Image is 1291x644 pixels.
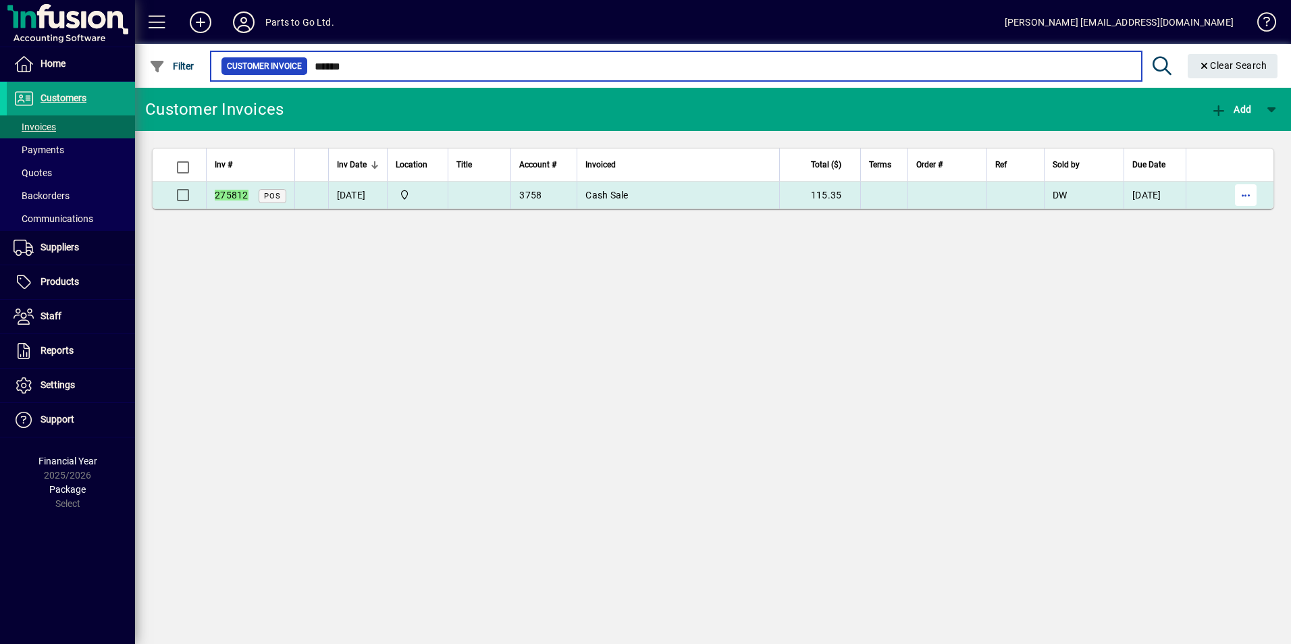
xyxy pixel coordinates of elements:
span: Staff [41,311,61,321]
span: Settings [41,379,75,390]
span: Invoices [14,122,56,132]
span: Inv # [215,157,232,172]
span: 3758 [519,190,542,200]
span: Package [49,484,86,495]
td: 115.35 [779,182,860,209]
div: Invoiced [585,157,771,172]
div: Parts to Go Ltd. [265,11,334,33]
span: Filter [149,61,194,72]
a: Settings [7,369,135,402]
span: Payments [14,144,64,155]
span: DAE - Bulk Store [396,188,440,203]
button: More options [1235,184,1257,206]
span: Cash Sale [585,190,628,200]
div: Account # [519,157,569,172]
span: Invoiced [585,157,616,172]
div: Customer Invoices [145,99,284,120]
button: Add [1207,97,1255,122]
span: Communications [14,213,93,224]
div: Inv Date [337,157,379,172]
span: Account # [519,157,556,172]
span: Title [456,157,472,172]
span: Customer Invoice [227,59,302,73]
span: Add [1211,104,1251,115]
span: Financial Year [38,456,97,466]
div: Title [456,157,503,172]
span: Terms [869,157,891,172]
span: Total ($) [811,157,841,172]
span: Ref [995,157,1007,172]
div: Inv # [215,157,286,172]
a: Communications [7,207,135,230]
div: Ref [995,157,1036,172]
span: Inv Date [337,157,367,172]
span: Support [41,414,74,425]
span: Reports [41,345,74,356]
span: Due Date [1132,157,1165,172]
div: [PERSON_NAME] [EMAIL_ADDRESS][DOMAIN_NAME] [1005,11,1234,33]
td: [DATE] [328,182,387,209]
span: Clear Search [1198,60,1267,71]
span: Order # [916,157,943,172]
a: Payments [7,138,135,161]
a: Backorders [7,184,135,207]
div: Location [396,157,440,172]
div: Sold by [1053,157,1115,172]
a: Reports [7,334,135,368]
div: Total ($) [788,157,853,172]
span: Suppliers [41,242,79,252]
div: Order # [916,157,978,172]
span: Products [41,276,79,287]
button: Filter [146,54,198,78]
a: Knowledge Base [1247,3,1274,47]
a: Quotes [7,161,135,184]
div: Due Date [1132,157,1178,172]
span: Location [396,157,427,172]
em: 275812 [215,190,248,200]
span: POS [264,192,281,200]
a: Products [7,265,135,299]
span: Quotes [14,167,52,178]
span: Customers [41,92,86,103]
button: Add [179,10,222,34]
span: Sold by [1053,157,1080,172]
a: Support [7,403,135,437]
a: Staff [7,300,135,333]
a: Invoices [7,115,135,138]
span: Backorders [14,190,70,201]
a: Suppliers [7,231,135,265]
td: [DATE] [1124,182,1186,209]
span: DW [1053,190,1068,200]
button: Profile [222,10,265,34]
a: Home [7,47,135,81]
span: Home [41,58,65,69]
button: Clear [1188,54,1278,78]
